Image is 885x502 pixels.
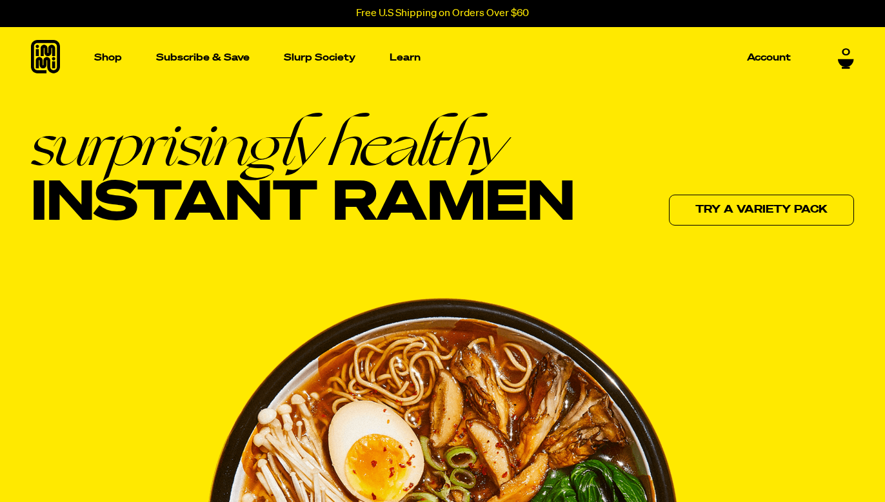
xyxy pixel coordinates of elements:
[842,47,850,59] span: 0
[669,195,854,226] a: Try a variety pack
[284,53,355,63] p: Slurp Society
[356,8,529,19] p: Free U.S Shipping on Orders Over $60
[742,48,796,68] a: Account
[31,114,575,235] h1: Instant Ramen
[89,27,127,88] a: Shop
[747,53,791,63] p: Account
[94,53,122,63] p: Shop
[156,53,250,63] p: Subscribe & Save
[151,48,255,68] a: Subscribe & Save
[89,27,796,88] nav: Main navigation
[384,27,426,88] a: Learn
[279,48,361,68] a: Slurp Society
[390,53,421,63] p: Learn
[838,47,854,69] a: 0
[31,114,575,175] em: surprisingly healthy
